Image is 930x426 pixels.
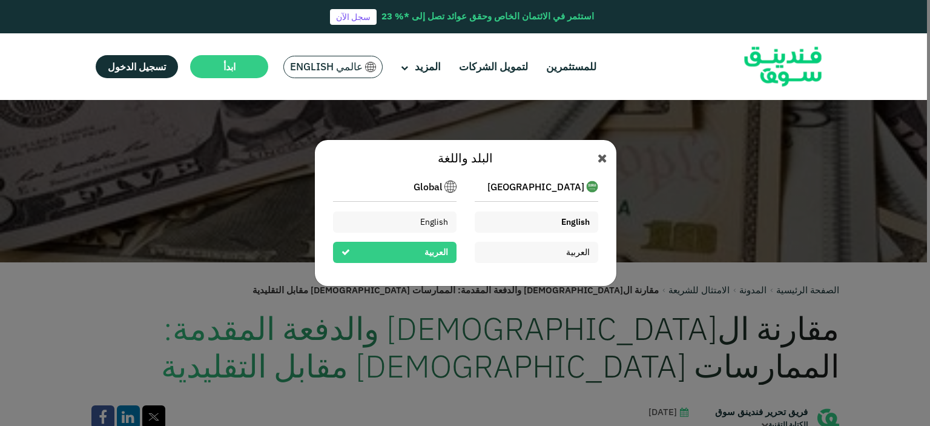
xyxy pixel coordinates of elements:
[543,57,599,77] a: للمستثمرين
[333,149,598,167] div: البلد واللغة
[444,181,457,193] img: SA Flag
[96,55,178,78] a: تسجيل الدخول
[420,216,448,227] span: English
[365,62,376,72] img: SA Flag
[424,247,448,258] span: العربية
[586,181,598,193] img: SA Flag
[456,57,531,77] a: لتمويل الشركات
[290,60,363,74] span: عالمي English
[724,36,842,98] img: Logo
[108,61,166,73] span: تسجيل الدخول
[561,216,590,227] span: English
[414,179,443,194] span: Global
[330,9,377,25] a: سجل الآن
[381,10,594,24] div: استثمر في الائتمان الخاص وحقق عوائد تصل إلى *% 23
[223,61,236,73] span: ابدأ
[487,179,584,194] span: [GEOGRAPHIC_DATA]
[566,247,590,258] span: العربية
[415,60,441,73] span: المزيد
